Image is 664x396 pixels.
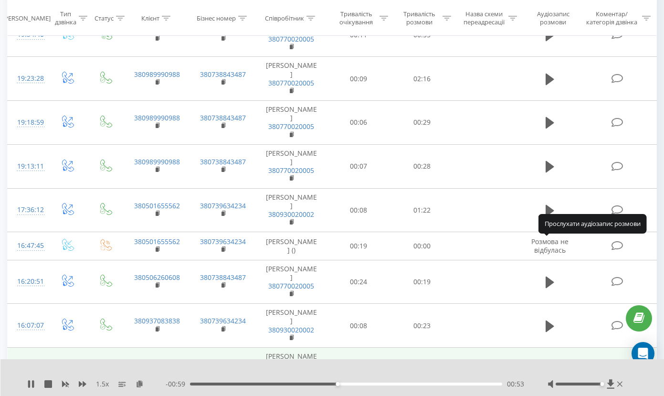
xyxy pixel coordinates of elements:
td: [PERSON_NAME] [256,101,327,145]
a: 380930020002 [268,325,314,334]
a: 380770020005 [268,281,314,290]
td: [PERSON_NAME] [256,304,327,348]
td: 00:00 [390,232,453,260]
td: 00:29 [390,101,453,145]
div: 19:13:11 [17,157,38,176]
div: 16:07:07 [17,316,38,335]
td: 00:28 [390,144,453,188]
a: 380506260608 [134,273,180,282]
a: 380739634234 [200,237,246,246]
div: Тривалість розмови [399,10,440,26]
div: Accessibility label [600,382,604,386]
div: Тривалість очікування [336,10,377,26]
div: Open Intercom Messenger [632,342,654,365]
td: [PERSON_NAME] [256,260,327,304]
a: 380770020005 [268,166,314,175]
a: 380937083838 [134,316,180,325]
a: 380738843487 [200,113,246,122]
td: 00:23 [390,304,453,348]
a: 380738843487 [200,273,246,282]
a: 380738843487 [200,70,246,79]
div: Accessibility label [336,382,339,386]
td: 02:16 [390,57,453,101]
td: [PERSON_NAME] [256,188,327,232]
td: 00:08 [327,188,390,232]
div: Бізнес номер [197,14,236,22]
div: [PERSON_NAME] [2,14,51,22]
a: 380930020002 [268,210,314,219]
div: 19:23:28 [17,69,38,88]
span: Розмова не відбулась [531,237,569,255]
td: [PERSON_NAME] [256,348,327,392]
div: Тип дзвінка [55,10,76,26]
a: 380739634234 [200,201,246,210]
td: [PERSON_NAME] () [256,232,327,260]
a: 380739634234 [200,316,246,325]
td: 01:53 [390,348,453,392]
td: 01:22 [390,188,453,232]
a: 380989990988 [134,70,180,79]
td: 00:08 [327,304,390,348]
div: 16:20:51 [17,272,38,291]
td: 00:19 [390,260,453,304]
a: 380501655562 [134,201,180,210]
span: - 00:59 [166,379,190,389]
a: 380989990988 [134,113,180,122]
div: 16:47:45 [17,236,38,255]
td: 00:24 [327,260,390,304]
a: 380501655562 [134,237,180,246]
a: 380770020005 [268,122,314,131]
td: [PERSON_NAME] [256,57,327,101]
a: 380770020005 [268,78,314,87]
a: 380989990988 [134,157,180,166]
span: 00:53 [507,379,524,389]
td: 00:19 [327,232,390,260]
div: Коментар/категорія дзвінка [584,10,640,26]
div: Співробітник [265,14,304,22]
td: 00:07 [327,144,390,188]
div: 17:36:12 [17,201,38,219]
a: 380770020005 [268,34,314,43]
td: 00:06 [327,348,390,392]
td: 00:09 [327,57,390,101]
td: [PERSON_NAME] [256,144,327,188]
span: 1.5 x [96,379,109,389]
td: 00:06 [327,101,390,145]
div: Аудіозапис розмови [528,10,578,26]
a: 380738843487 [200,157,246,166]
div: Статус [95,14,114,22]
div: Назва схеми переадресації [462,10,506,26]
div: 19:18:59 [17,113,38,132]
div: Прослухати аудіозапис розмови [538,214,647,233]
div: Клієнт [141,14,159,22]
